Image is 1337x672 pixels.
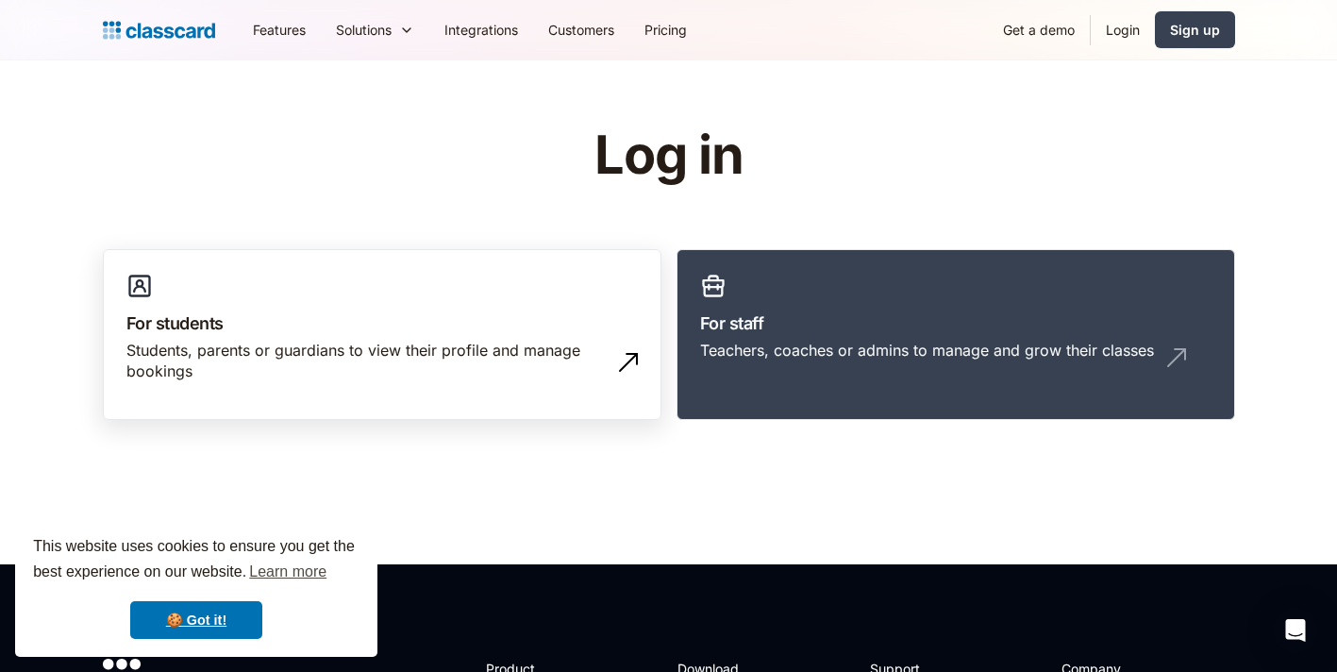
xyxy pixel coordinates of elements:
[369,126,968,185] h1: Log in
[1273,608,1318,653] div: Open Intercom Messenger
[1155,11,1235,48] a: Sign up
[246,558,329,586] a: learn more about cookies
[700,340,1154,361] div: Teachers, coaches or admins to manage and grow their classes
[126,340,600,382] div: Students, parents or guardians to view their profile and manage bookings
[126,311,638,336] h3: For students
[988,8,1090,51] a: Get a demo
[103,17,215,43] a: home
[429,8,533,51] a: Integrations
[130,601,262,639] a: dismiss cookie message
[1170,20,1220,40] div: Sign up
[15,517,377,657] div: cookieconsent
[238,8,321,51] a: Features
[677,249,1235,421] a: For staffTeachers, coaches or admins to manage and grow their classes
[103,249,661,421] a: For studentsStudents, parents or guardians to view their profile and manage bookings
[629,8,702,51] a: Pricing
[700,311,1212,336] h3: For staff
[336,20,392,40] div: Solutions
[33,535,359,586] span: This website uses cookies to ensure you get the best experience on our website.
[1091,8,1155,51] a: Login
[533,8,629,51] a: Customers
[321,8,429,51] div: Solutions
